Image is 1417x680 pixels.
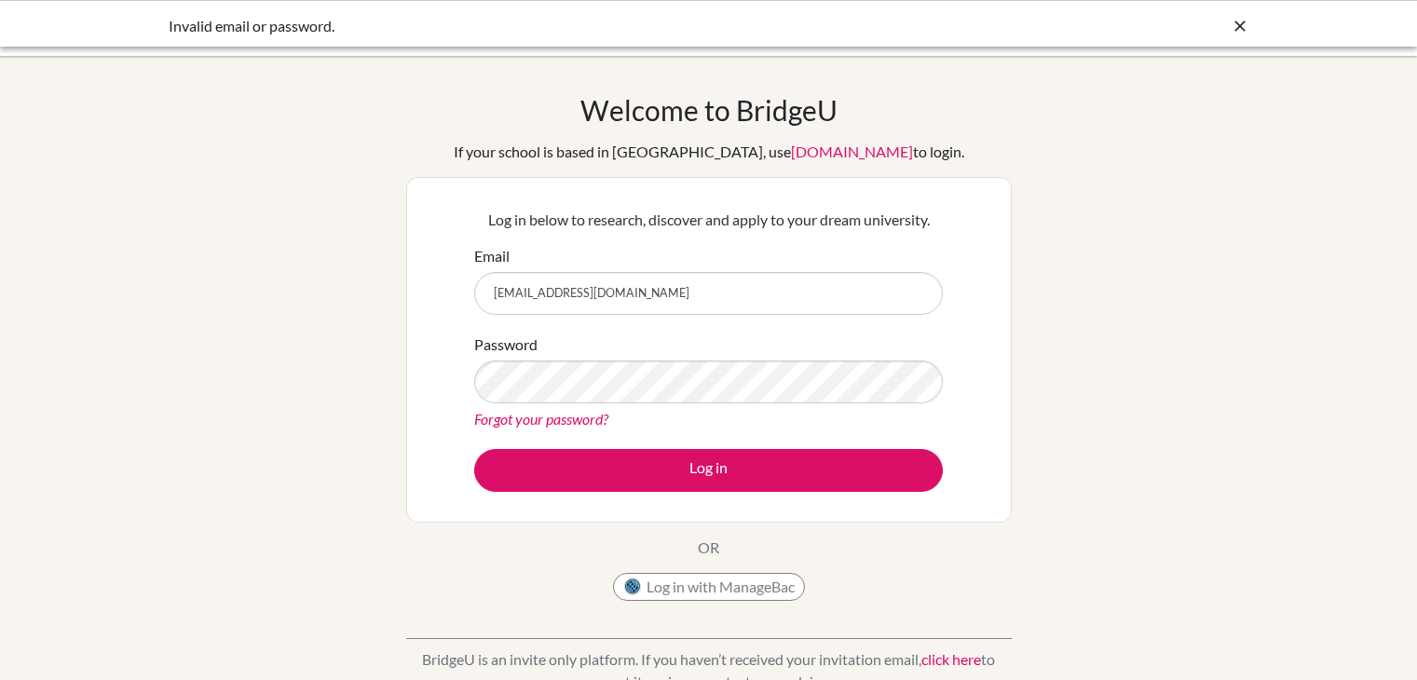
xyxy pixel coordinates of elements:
div: If your school is based in [GEOGRAPHIC_DATA], use to login. [454,141,964,163]
label: Password [474,333,538,356]
a: click here [921,650,981,668]
h1: Welcome to BridgeU [580,93,838,127]
p: OR [698,537,719,559]
button: Log in with ManageBac [613,573,805,601]
div: Invalid email or password. [169,15,970,37]
button: Log in [474,449,943,492]
p: Log in below to research, discover and apply to your dream university. [474,209,943,231]
label: Email [474,245,510,267]
a: [DOMAIN_NAME] [791,143,913,160]
a: Forgot your password? [474,410,608,428]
